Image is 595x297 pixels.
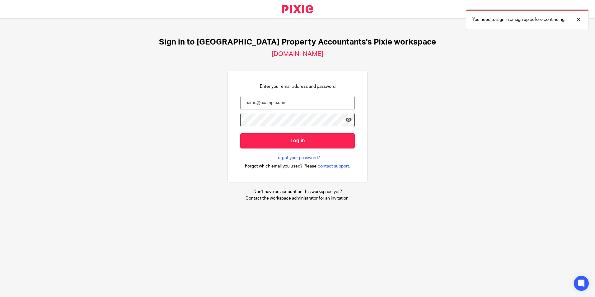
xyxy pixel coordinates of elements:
[240,96,355,110] input: name@example.com
[318,163,349,169] span: contact support
[246,195,349,201] p: Contact the workspace administrator for an invitation.
[260,83,335,90] p: Enter your email address and password
[159,37,436,47] h1: Sign in to [GEOGRAPHIC_DATA] Property Accountants's Pixie workspace
[245,163,316,169] span: Forgot which email you used? Please
[245,163,350,170] div: .
[246,189,349,195] p: Don't have an account on this workspace yet?
[275,155,320,161] a: Forgot your password?
[240,133,355,148] input: Log in
[472,16,565,23] p: You need to sign in or sign up before continuing.
[272,50,323,58] h2: [DOMAIN_NAME]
